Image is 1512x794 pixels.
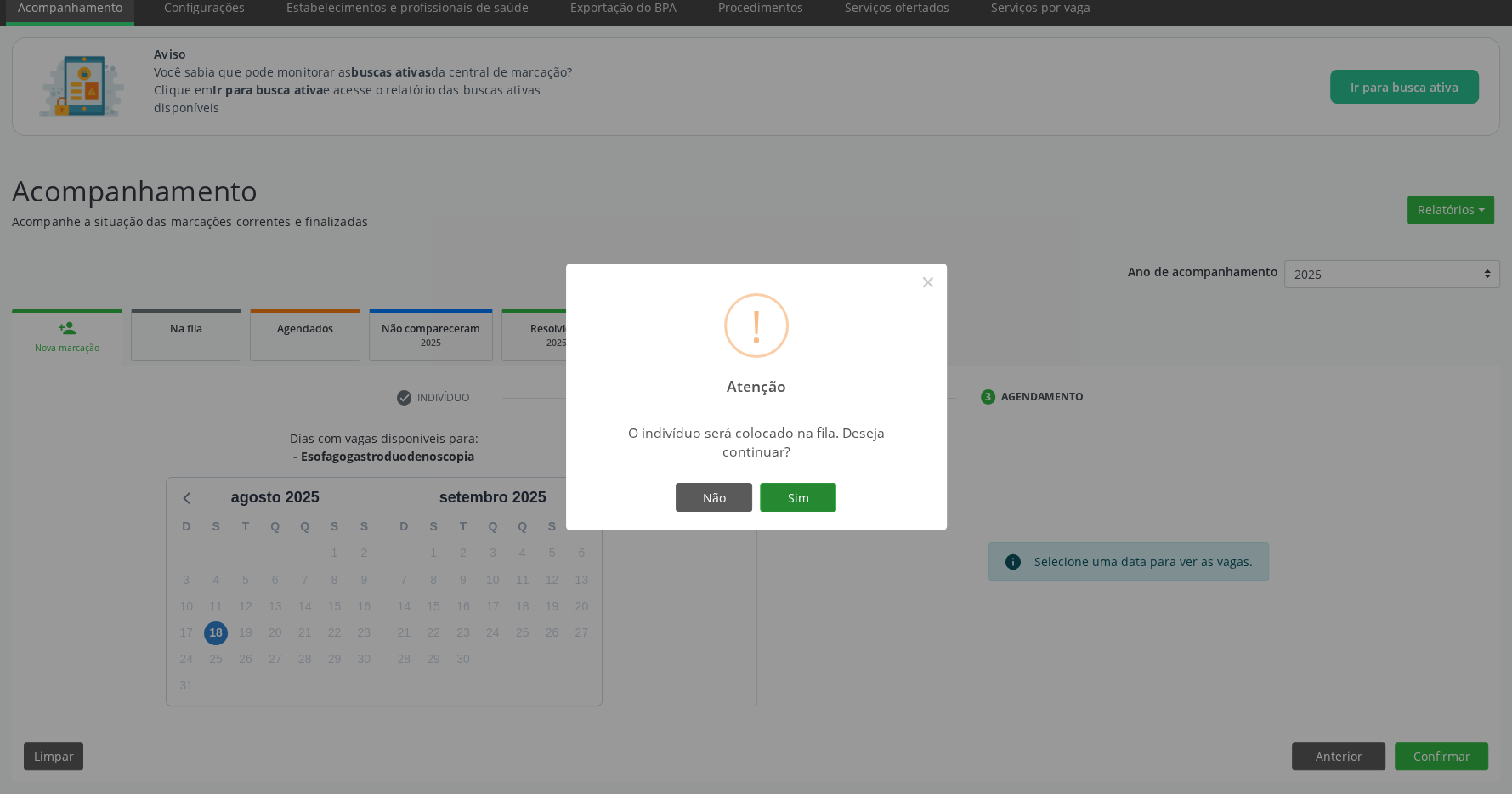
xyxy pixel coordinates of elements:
[914,268,943,297] button: Close this dialog
[676,483,752,512] button: Não
[606,423,906,461] div: O indivíduo será colocado na fila. Deseja continuar?
[750,296,762,355] div: !
[760,483,836,512] button: Sim
[711,366,801,395] h2: Atenção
